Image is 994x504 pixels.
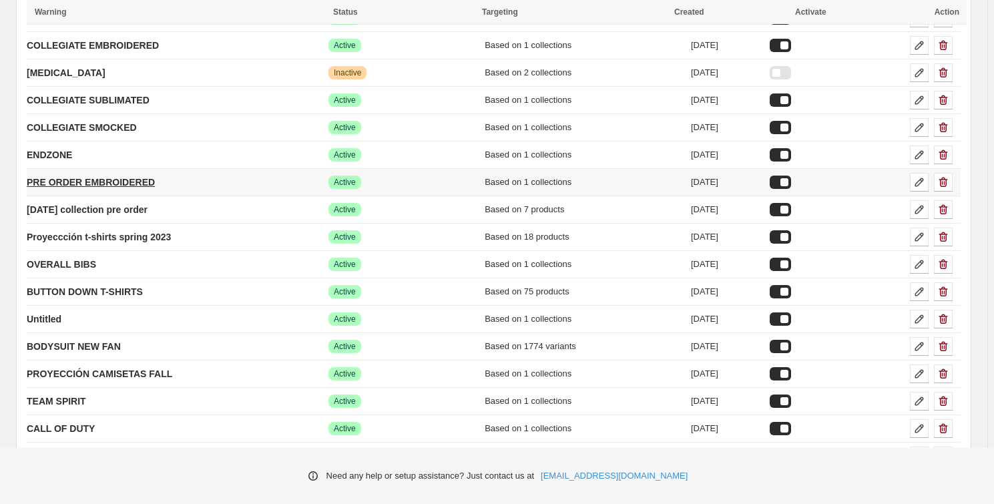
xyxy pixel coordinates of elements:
span: Active [334,286,356,297]
div: Based on 1 collections [485,422,683,435]
div: Based on 1 collections [485,258,683,271]
div: [DATE] [691,93,762,107]
a: CHRISTMAS COLLECTION [27,445,146,467]
div: Based on 1 collections [485,176,683,189]
p: PRE ORDER EMBROIDERED [27,176,155,189]
div: [DATE] [691,203,762,216]
span: Active [334,396,356,407]
span: Action [935,7,959,17]
div: Based on 1 collections [485,312,683,326]
p: TEAM SPIRIT [27,395,86,408]
a: BODYSUIT NEW FAN [27,336,121,357]
div: [DATE] [691,395,762,408]
div: [DATE] [691,367,762,381]
div: [DATE] [691,258,762,271]
span: Warning [35,7,67,17]
span: Active [334,314,356,324]
p: BODYSUIT NEW FAN [27,340,121,353]
div: Based on 2 collections [485,66,683,79]
a: [EMAIL_ADDRESS][DOMAIN_NAME] [541,469,688,483]
p: ENDZONE [27,148,72,162]
a: COLLEGIATE SUBLIMATED [27,89,150,111]
a: CALL OF DUTY [27,418,95,439]
div: Based on 1774 variants [485,340,683,353]
div: [DATE] [691,312,762,326]
span: Active [334,95,356,105]
div: Based on 7 products [485,203,683,216]
div: [DATE] [691,39,762,52]
div: Based on 1 collections [485,395,683,408]
a: BUTTON DOWN T-SHIRTS [27,281,143,302]
p: [DATE] collection pre order [27,203,148,216]
p: CALL OF DUTY [27,422,95,435]
div: [DATE] [691,422,762,435]
p: [MEDICAL_DATA] [27,66,105,79]
p: Proyeccción t-shirts spring 2023 [27,230,171,244]
div: Based on 1 collections [485,93,683,107]
div: [DATE] [691,340,762,353]
span: Active [334,232,356,242]
div: Based on 18 products [485,230,683,244]
p: COLLEGIATE SMOCKED [27,121,137,134]
div: Based on 1 collections [485,148,683,162]
a: TEAM SPIRIT [27,391,86,412]
div: Based on 1 collections [485,367,683,381]
p: OVERALL BIBS [27,258,96,271]
a: PROYECCIÓN CAMISETAS FALL [27,363,172,385]
span: Active [334,368,356,379]
span: Status [333,7,358,17]
div: [DATE] [691,285,762,298]
p: PROYECCIÓN CAMISETAS FALL [27,367,172,381]
div: [DATE] [691,176,762,189]
a: [MEDICAL_DATA] [27,62,105,83]
span: Active [334,122,356,133]
a: [DATE] collection pre order [27,199,148,220]
span: Active [334,341,356,352]
p: COLLEGIATE EMBROIDERED [27,39,159,52]
a: COLLEGIATE EMBROIDERED [27,35,159,56]
a: PRE ORDER EMBROIDERED [27,172,155,193]
a: Proyeccción t-shirts spring 2023 [27,226,171,248]
div: Based on 1 collections [485,121,683,134]
span: Inactive [334,67,361,78]
a: Untitled [27,308,61,330]
span: Active [334,150,356,160]
span: Active [334,259,356,270]
span: Active [334,204,356,215]
p: COLLEGIATE SUBLIMATED [27,93,150,107]
span: Activate [795,7,826,17]
span: Created [674,7,704,17]
span: Active [334,177,356,188]
p: BUTTON DOWN T-SHIRTS [27,285,143,298]
div: [DATE] [691,148,762,162]
span: Targeting [482,7,518,17]
div: [DATE] [691,230,762,244]
div: Based on 75 products [485,285,683,298]
a: OVERALL BIBS [27,254,96,275]
div: Based on 1 collections [485,39,683,52]
a: COLLEGIATE SMOCKED [27,117,137,138]
span: Active [334,40,356,51]
div: [DATE] [691,121,762,134]
p: Untitled [27,312,61,326]
a: ENDZONE [27,144,72,166]
span: Active [334,423,356,434]
div: [DATE] [691,66,762,79]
